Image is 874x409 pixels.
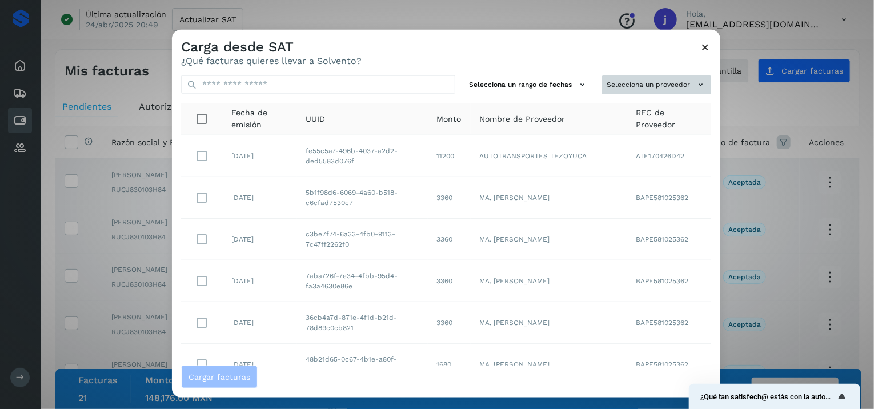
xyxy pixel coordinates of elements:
[297,177,428,219] td: 5b1f98d6-6069-4a60-b518-c6cfad7530c7
[627,219,711,260] td: BAPE581025362
[297,135,428,177] td: fe55c5a7-496b-4037-a2d2-ded5583d076f
[231,107,288,131] span: Fecha de emisión
[222,219,297,260] td: [DATE]
[627,344,711,386] td: BAPE581025362
[700,390,849,403] button: Mostrar encuesta - ¿Qué tan satisfech@ estás con la autorización de tus facturas?
[471,177,627,219] td: MA. [PERSON_NAME]
[627,302,711,344] td: BAPE581025362
[428,302,471,344] td: 3360
[602,75,711,94] button: Selecciona un proveedor
[471,135,627,177] td: AUTOTRANSPORTES TEZOYUCA
[428,260,471,302] td: 3360
[189,373,250,381] span: Cargar facturas
[627,135,711,177] td: ATE170426D42
[627,177,711,219] td: BAPE581025362
[297,344,428,386] td: 48b21d65-0c67-4b1e-a80f-004f618a66ff
[627,260,711,302] td: BAPE581025362
[306,113,326,125] span: UUID
[480,113,566,125] span: Nombre de Proveedor
[464,75,593,94] button: Selecciona un rango de fechas
[471,344,627,386] td: MA. [PERSON_NAME]
[222,302,297,344] td: [DATE]
[297,219,428,260] td: c3be7f74-6a33-4fb0-9113-7c47ff2262f0
[181,39,362,55] h3: Carga desde SAT
[181,55,362,66] p: ¿Qué facturas quieres llevar a Solvento?
[700,392,835,401] span: ¿Qué tan satisfech@ estás con la autorización de tus facturas?
[181,366,258,388] button: Cargar facturas
[437,113,462,125] span: Monto
[428,135,471,177] td: 11200
[636,107,702,131] span: RFC de Proveedor
[222,344,297,386] td: [DATE]
[428,344,471,386] td: 1680
[471,219,627,260] td: MA. [PERSON_NAME]
[222,177,297,219] td: [DATE]
[222,135,297,177] td: [DATE]
[222,260,297,302] td: [DATE]
[428,219,471,260] td: 3360
[471,302,627,344] td: MA. [PERSON_NAME]
[297,260,428,302] td: 7aba726f-7e34-4fbb-95d4-fa3a4630e86e
[297,302,428,344] td: 36cb4a7d-871e-4f1d-b21d-78d89c0cb821
[428,177,471,219] td: 3360
[471,260,627,302] td: MA. [PERSON_NAME]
